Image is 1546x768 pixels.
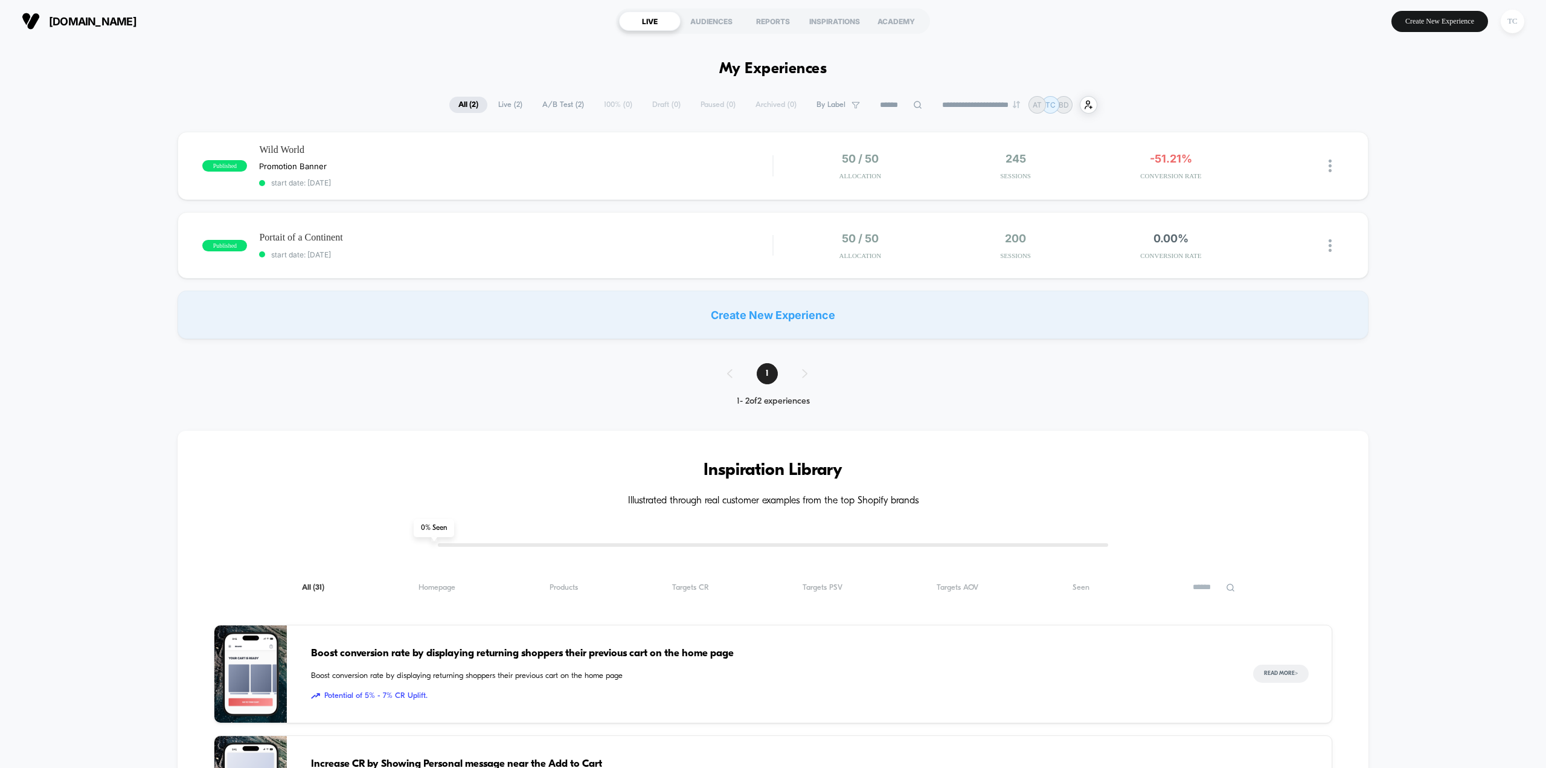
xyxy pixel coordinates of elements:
p: BD [1059,100,1069,109]
h3: Inspiration Library [214,461,1332,480]
div: LIVE [619,11,681,31]
span: Potential of 5% - 7% CR Uplift. [311,690,1228,702]
p: AT [1033,100,1042,109]
h1: My Experiences [719,60,827,78]
div: Create New Experience [178,291,1368,339]
span: published [202,240,247,251]
span: Targets CR [672,583,709,592]
span: Promotion Banner [259,161,327,171]
span: -51.21% [1150,152,1192,165]
input: Seek [9,400,782,411]
span: start date: [DATE] [259,178,772,187]
span: 245 [1006,152,1026,165]
img: close [1329,160,1332,172]
span: CONVERSION RATE [1096,172,1245,179]
span: 50 / 50 [842,152,879,165]
span: 1 [757,363,778,384]
span: A/B Test ( 2 ) [533,97,593,113]
button: [DOMAIN_NAME] [18,11,140,31]
div: INSPIRATIONS [804,11,865,31]
div: TC [1501,10,1524,33]
span: Sessions [941,172,1090,179]
p: TC [1045,100,1056,109]
span: ( 31 ) [313,584,324,592]
input: Volume [698,421,734,433]
span: All ( 2 ) [449,97,487,113]
div: REPORTS [742,11,804,31]
div: AUDIENCES [681,11,742,31]
img: close [1329,239,1332,252]
span: Live ( 2 ) [489,97,531,113]
div: Duration [641,420,673,433]
span: Wild World [259,144,772,155]
span: start date: [DATE] [259,250,772,259]
button: Create New Experience [1391,11,1488,32]
span: published [202,160,247,172]
span: Portait of a Continent [259,232,772,243]
button: TC [1497,9,1528,34]
span: Boost conversion rate by displaying returning shoppers their previous cart on the home page [311,646,1228,662]
span: Homepage [419,583,455,592]
h4: Illustrated through real customer examples from the top Shopify brands [214,495,1332,507]
div: ACADEMY [865,11,927,31]
div: Current time [611,420,639,433]
span: Allocation [839,172,882,179]
span: CONVERSION RATE [1096,252,1245,259]
span: 50 / 50 [842,232,879,245]
span: Sessions [941,252,1090,259]
span: Boost conversion rate by displaying returning shoppers their previous cart on the home page [311,670,1228,682]
span: Targets AOV [937,583,978,592]
span: 0 % Seen [414,519,454,537]
span: 0.00% [1153,232,1188,245]
button: Play, NEW DEMO 2025-VEED.mp4 [376,204,412,240]
button: Read More> [1253,665,1309,683]
img: end [1013,101,1020,108]
button: Play, NEW DEMO 2025-VEED.mp4 [6,416,27,437]
span: Products [550,583,578,592]
span: All [302,583,324,592]
span: [DOMAIN_NAME] [49,15,136,28]
span: Targets PSV [803,583,842,592]
span: By Label [816,100,845,109]
div: 1 - 2 of 2 experiences [715,396,832,407]
img: Boost conversion rate by displaying returning shoppers their previous cart on the home page [214,625,287,723]
span: Seen [1073,583,1089,592]
span: 200 [1005,232,1026,245]
img: Visually logo [22,12,40,30]
span: Allocation [839,252,882,259]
